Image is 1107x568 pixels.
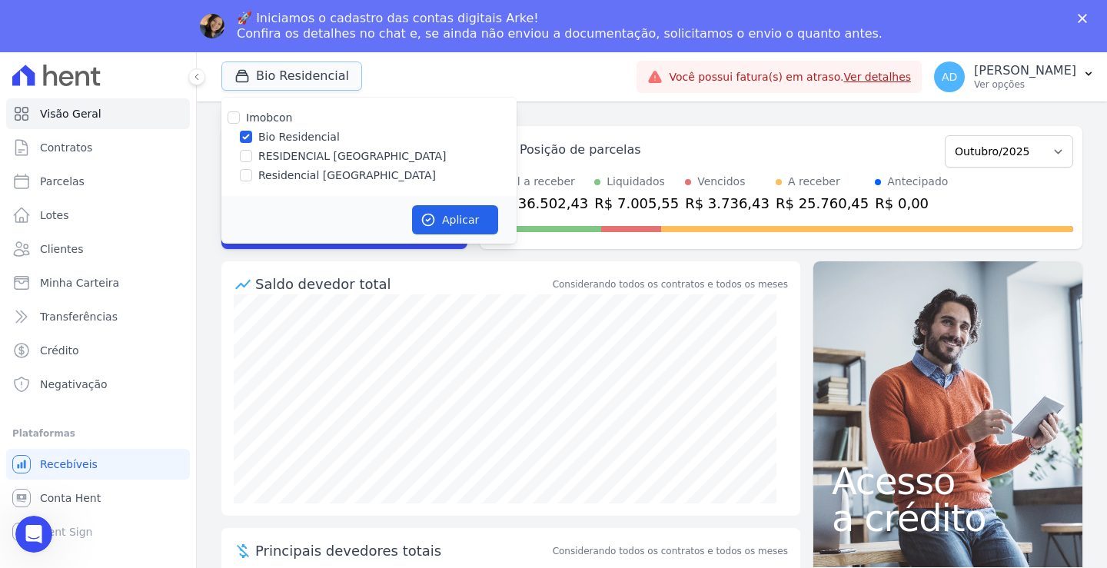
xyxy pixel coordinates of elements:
span: AD [942,71,957,82]
div: Fechar [1078,14,1093,23]
span: Considerando todos os contratos e todos os meses [553,544,788,558]
span: Recebíveis [40,457,98,472]
span: Clientes [40,241,83,257]
p: Ver opções [974,78,1076,91]
span: a crédito [832,500,1064,536]
a: Ver detalhes [844,71,912,83]
button: AD [PERSON_NAME] Ver opções [922,55,1107,98]
span: Negativação [40,377,108,392]
span: Lotes [40,208,69,223]
div: A receber [788,174,840,190]
a: Lotes [6,200,190,231]
div: R$ 0,00 [875,193,948,214]
label: Residencial [GEOGRAPHIC_DATA] [258,168,436,184]
div: Vencidos [697,174,745,190]
span: Contratos [40,140,92,155]
div: Plataformas [12,424,184,443]
iframe: Intercom live chat [15,516,52,553]
span: Você possui fatura(s) em atraso. [669,69,911,85]
span: Parcelas [40,174,85,189]
span: Crédito [40,343,79,358]
span: Visão Geral [40,106,101,121]
img: Profile image for Adriane [200,14,224,38]
a: Visão Geral [6,98,190,129]
span: Conta Hent [40,490,101,506]
div: Total a receber [495,174,588,190]
span: Principais devedores totais [255,540,550,561]
div: Antecipado [887,174,948,190]
label: Bio Residencial [258,129,340,145]
a: Negativação [6,369,190,400]
span: Acesso [832,463,1064,500]
button: Bio Residencial [221,61,362,91]
div: R$ 25.760,45 [776,193,869,214]
a: Crédito [6,335,190,366]
div: Saldo devedor total [255,274,550,294]
div: R$ 3.736,43 [685,193,770,214]
a: Clientes [6,234,190,264]
div: 🚀 Iniciamos o cadastro das contas digitais Arke! Confira os detalhes no chat e, se ainda não envi... [237,11,883,42]
div: R$ 36.502,43 [495,193,588,214]
a: Parcelas [6,166,190,197]
div: Liquidados [607,174,665,190]
button: Aplicar [412,205,498,234]
div: Posição de parcelas [520,141,641,159]
a: Conta Hent [6,483,190,513]
a: Transferências [6,301,190,332]
div: R$ 7.005,55 [594,193,679,214]
a: Recebíveis [6,449,190,480]
span: Transferências [40,309,118,324]
a: Minha Carteira [6,267,190,298]
label: RESIDENCIAL [GEOGRAPHIC_DATA] [258,148,447,164]
div: Considerando todos os contratos e todos os meses [553,277,788,291]
a: Contratos [6,132,190,163]
label: Imobcon [246,111,292,124]
span: Minha Carteira [40,275,119,291]
p: [PERSON_NAME] [974,63,1076,78]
